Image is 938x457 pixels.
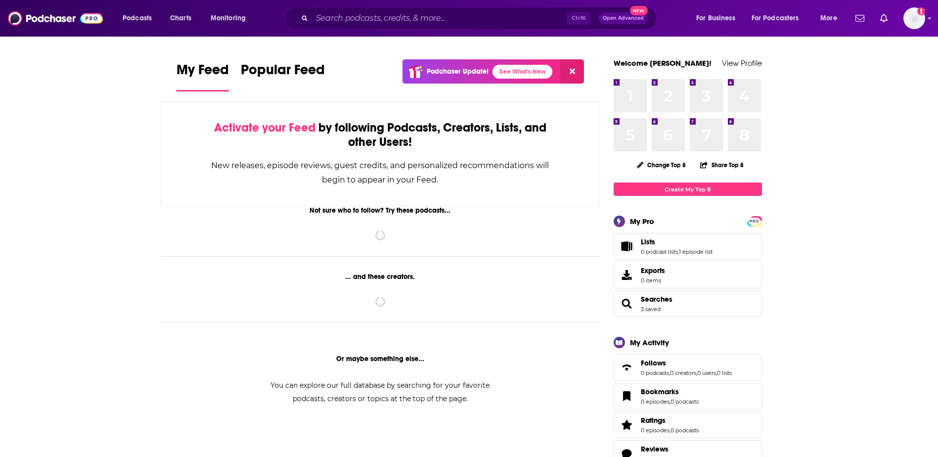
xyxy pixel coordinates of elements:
[614,183,762,196] a: Create My Top 8
[598,12,648,24] button: Open AdvancedNew
[641,359,732,367] a: Follows
[427,67,489,76] p: Podchaser Update!
[630,338,669,347] div: My Activity
[641,445,699,454] a: Reviews
[641,387,699,396] a: Bookmarks
[641,445,669,454] span: Reviews
[813,10,849,26] button: open menu
[696,369,697,376] span: ,
[752,11,799,25] span: For Podcasters
[903,7,925,29] button: Show profile menu
[614,383,762,410] span: Bookmarks
[670,369,696,376] a: 0 creators
[678,248,679,255] span: ,
[617,389,637,403] a: Bookmarks
[641,295,672,304] a: Searches
[696,11,735,25] span: For Business
[214,120,315,135] span: Activate your Feed
[641,416,699,425] a: Ratings
[917,7,925,15] svg: Add a profile image
[170,11,191,25] span: Charts
[177,61,229,91] a: My Feed
[161,355,600,363] div: Or maybe something else...
[630,6,648,15] span: New
[641,277,665,284] span: 0 items
[670,427,699,434] a: 0 podcasts
[161,206,600,215] div: Not sure who to follow? Try these podcasts...
[614,290,762,317] span: Searches
[204,10,259,26] button: open menu
[641,369,669,376] a: 0 podcasts
[567,12,590,25] span: Ctrl K
[614,58,712,68] a: Welcome [PERSON_NAME]!
[617,268,637,282] span: Exports
[164,10,197,26] a: Charts
[641,427,670,434] a: 0 episodes
[641,306,661,313] a: 3 saved
[700,155,744,175] button: Share Top 8
[670,398,699,405] a: 0 podcasts
[716,369,717,376] span: ,
[631,159,692,171] button: Change Top 8
[614,262,762,288] a: Exports
[679,248,713,255] a: 1 episode list
[876,10,892,27] a: Show notifications dropdown
[641,266,665,275] span: Exports
[641,359,666,367] span: Follows
[641,237,713,246] a: Lists
[116,10,165,26] button: open menu
[689,10,748,26] button: open menu
[211,121,550,149] div: by following Podcasts, Creators, Lists, and other Users!
[745,10,813,26] button: open menu
[820,11,837,25] span: More
[211,158,550,187] div: New releases, episode reviews, guest credits, and personalized recommendations will begin to appe...
[717,369,732,376] a: 0 lists
[669,369,670,376] span: ,
[161,273,600,281] div: ... and these creators.
[697,369,716,376] a: 0 users
[722,58,762,68] a: View Profile
[641,237,655,246] span: Lists
[492,65,552,79] a: See What's New
[903,7,925,29] img: User Profile
[617,297,637,311] a: Searches
[123,11,152,25] span: Podcasts
[641,416,666,425] span: Ratings
[294,7,666,30] div: Search podcasts, credits, & more...
[617,418,637,432] a: Ratings
[641,248,678,255] a: 0 podcast lists
[851,10,868,27] a: Show notifications dropdown
[8,9,103,28] img: Podchaser - Follow, Share and Rate Podcasts
[312,10,567,26] input: Search podcasts, credits, & more...
[630,217,654,226] div: My Pro
[259,379,502,406] div: You can explore our full database by searching for your favorite podcasts, creators or topics at ...
[241,61,325,91] a: Popular Feed
[241,61,325,84] span: Popular Feed
[641,387,679,396] span: Bookmarks
[749,218,760,225] span: PRO
[614,233,762,260] span: Lists
[603,16,644,21] span: Open Advanced
[670,398,670,405] span: ,
[211,11,246,25] span: Monitoring
[617,361,637,374] a: Follows
[617,239,637,253] a: Lists
[903,7,925,29] span: Logged in as WE_Broadcast
[749,217,760,225] a: PRO
[614,411,762,438] span: Ratings
[614,354,762,381] span: Follows
[641,398,670,405] a: 0 episodes
[177,61,229,84] span: My Feed
[670,427,670,434] span: ,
